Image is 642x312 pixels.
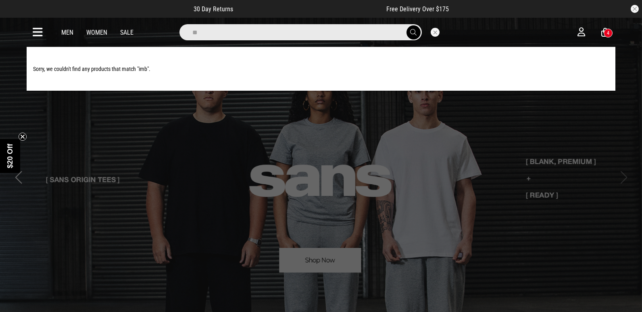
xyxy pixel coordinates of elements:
a: Men [61,29,73,36]
a: Women [86,29,107,36]
p: Sorry, we couldn't find any products that match "imb". [33,66,609,72]
div: 4 [607,30,609,36]
button: Close teaser [19,133,27,141]
a: Sale [120,29,133,36]
iframe: Customer reviews powered by Trustpilot [249,5,370,13]
button: Open LiveChat chat widget [6,3,31,27]
a: 4 [601,28,609,37]
span: 30 Day Returns [194,5,233,13]
span: Free Delivery Over $175 [386,5,449,13]
span: $20 Off [6,144,14,168]
button: Close search [431,28,440,37]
